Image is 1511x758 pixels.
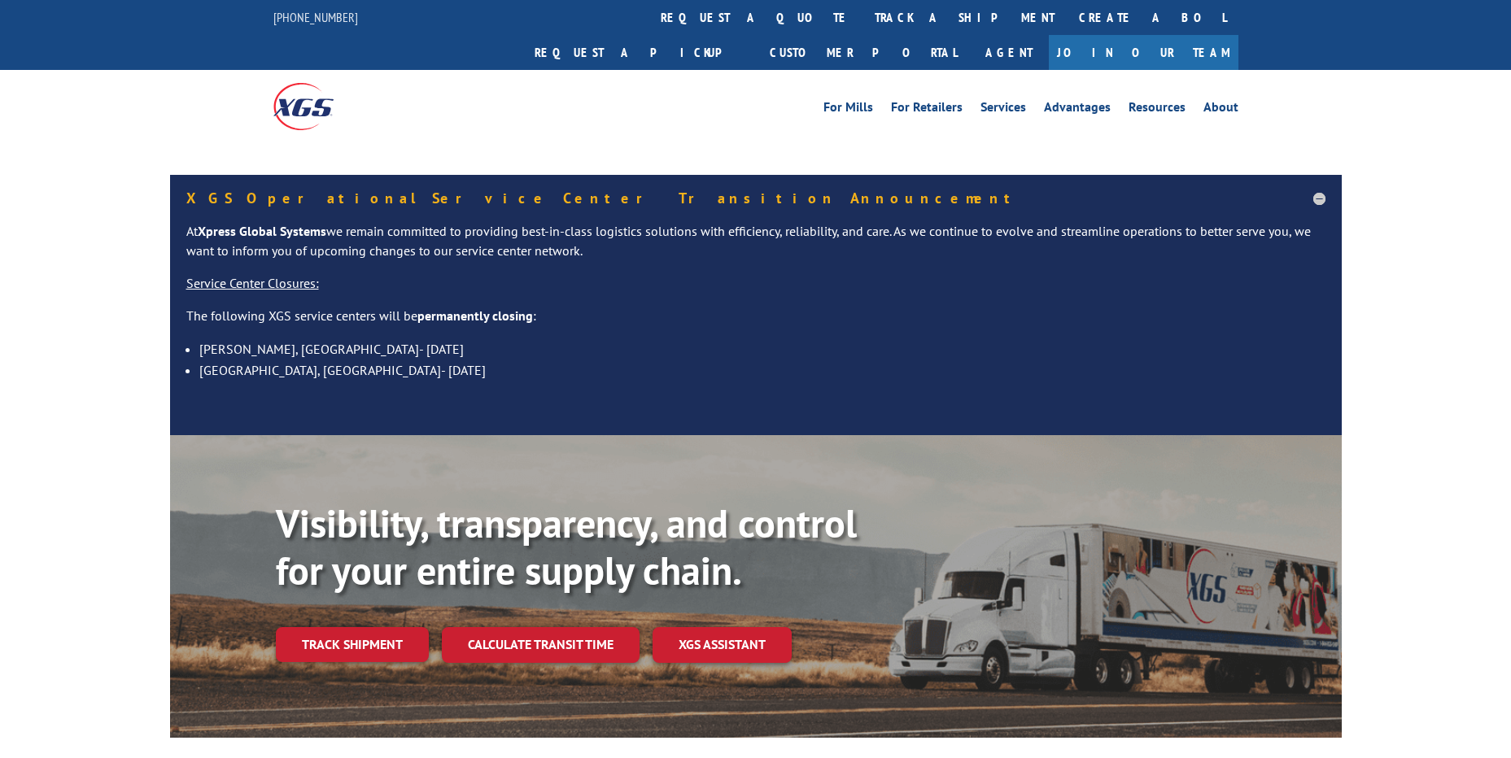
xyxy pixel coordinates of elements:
[276,498,857,595] b: Visibility, transparency, and control for your entire supply chain.
[1044,101,1111,119] a: Advantages
[276,627,429,661] a: Track shipment
[186,191,1325,206] h5: XGS Operational Service Center Transition Announcement
[273,9,358,25] a: [PHONE_NUMBER]
[653,627,792,662] a: XGS ASSISTANT
[1203,101,1238,119] a: About
[199,359,1325,381] li: [GEOGRAPHIC_DATA], [GEOGRAPHIC_DATA]- [DATE]
[823,101,873,119] a: For Mills
[522,35,758,70] a: Request a pickup
[969,35,1049,70] a: Agent
[186,275,319,291] u: Service Center Closures:
[758,35,969,70] a: Customer Portal
[198,223,326,239] strong: Xpress Global Systems
[1129,101,1186,119] a: Resources
[442,627,640,662] a: Calculate transit time
[186,222,1325,274] p: At we remain committed to providing best-in-class logistics solutions with efficiency, reliabilit...
[199,338,1325,359] li: [PERSON_NAME], [GEOGRAPHIC_DATA]- [DATE]
[1049,35,1238,70] a: Join Our Team
[417,307,533,324] strong: permanently closing
[980,101,1026,119] a: Services
[186,307,1325,339] p: The following XGS service centers will be :
[891,101,963,119] a: For Retailers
